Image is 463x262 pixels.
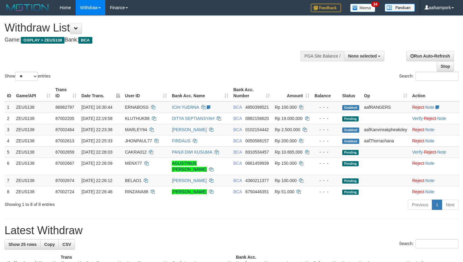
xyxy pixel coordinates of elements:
[172,161,207,172] a: AGUSTINUS [PERSON_NAME]
[314,149,337,155] div: - - -
[362,135,410,146] td: aafThorrachana
[412,105,424,110] a: Reject
[14,158,53,175] td: ZEUS138
[40,239,59,250] a: Copy
[14,175,53,186] td: ZEUS138
[233,138,242,143] span: BCA
[44,242,55,247] span: Copy
[275,189,294,194] span: Rp 51.000
[245,138,269,143] span: Copy 0050588157 to clipboard
[5,37,303,43] h4: Game: Bank:
[275,161,297,166] span: Rp 150.000
[410,84,460,101] th: Action
[53,84,79,101] th: Trans ID: activate to sort column ascending
[5,146,14,158] td: 5
[81,105,112,110] span: [DATE] 16:30:44
[399,239,458,248] label: Search:
[14,101,53,113] td: ZEUS138
[350,4,376,12] img: Button%20Memo.svg
[342,128,359,133] span: Grabbed
[408,200,432,210] a: Previous
[5,239,41,250] a: Show 25 rows
[362,84,410,101] th: Op: activate to sort column ascending
[362,124,410,135] td: aafKanvireakpheakdey
[424,116,436,121] a: Reject
[275,127,300,132] span: Rp 2.500.000
[314,160,337,166] div: - - -
[311,4,341,12] img: Feedback.jpg
[410,186,460,197] td: ·
[342,105,359,110] span: Grabbed
[55,178,74,183] span: 87002674
[275,116,303,121] span: Rp 19.000.000
[55,105,74,110] span: 86982797
[125,189,148,194] span: RINZANA88
[5,72,51,81] label: Show entries
[125,138,152,143] span: JHONPAUL77
[5,113,14,124] td: 2
[172,127,207,132] a: [PERSON_NAME]
[342,178,359,184] span: Pending
[245,105,269,110] span: Copy 4850398521 to clipboard
[342,139,359,144] span: Grabbed
[233,116,242,121] span: BCA
[425,161,435,166] a: Note
[314,138,337,144] div: - - -
[385,4,415,12] img: panduan.png
[81,150,112,154] span: [DATE] 22:26:03
[342,161,359,166] span: Pending
[5,124,14,135] td: 3
[125,127,147,132] span: MARLEY94
[314,115,337,121] div: - - -
[410,113,460,124] td: · ·
[233,178,242,183] span: BCA
[21,37,64,44] span: OXPLAY > ZEUS138
[412,189,424,194] a: Reject
[275,138,297,143] span: Rp 200.000
[14,186,53,197] td: ZEUS138
[275,178,297,183] span: Rp 100.000
[300,51,344,61] div: PGA Site Balance /
[233,105,242,110] span: BCA
[55,116,74,121] span: 87002205
[15,72,38,81] select: Showentries
[275,150,303,154] span: Rp 10.665.000
[81,138,112,143] span: [DATE] 22:25:33
[312,84,340,101] th: Balance
[437,150,446,154] a: Note
[5,135,14,146] td: 4
[342,150,359,155] span: Pending
[14,146,53,158] td: ZEUS138
[233,189,242,194] span: BCA
[79,84,123,101] th: Date Trans.: activate to sort column descending
[55,189,74,194] span: 87002724
[233,150,242,154] span: BCA
[78,37,92,44] span: BCA
[81,127,112,132] span: [DATE] 22:23:38
[58,239,75,250] a: CSV
[437,116,446,121] a: Note
[172,189,207,194] a: [PERSON_NAME]
[172,178,207,183] a: [PERSON_NAME]
[362,101,410,113] td: aafRANGERS
[5,199,189,207] div: Showing 1 to 8 of 8 entries
[125,150,147,154] span: CAKRA012
[5,175,14,186] td: 7
[272,84,312,101] th: Amount: activate to sort column ascending
[231,84,272,101] th: Bank Acc. Number: activate to sort column ascending
[425,178,435,183] a: Note
[348,54,377,58] span: None selected
[14,124,53,135] td: ZEUS138
[8,242,37,247] span: Show 25 rows
[245,116,269,121] span: Copy 0882156620 to clipboard
[406,51,454,61] a: Run Auto-Refresh
[425,138,435,143] a: Note
[314,104,337,110] div: - - -
[125,178,141,183] span: BELAO1
[81,161,112,166] span: [DATE] 22:26:09
[342,116,359,121] span: Pending
[5,84,14,101] th: ID
[125,105,149,110] span: ERNABOSS
[314,189,337,195] div: - - -
[5,22,303,34] h1: Withdraw List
